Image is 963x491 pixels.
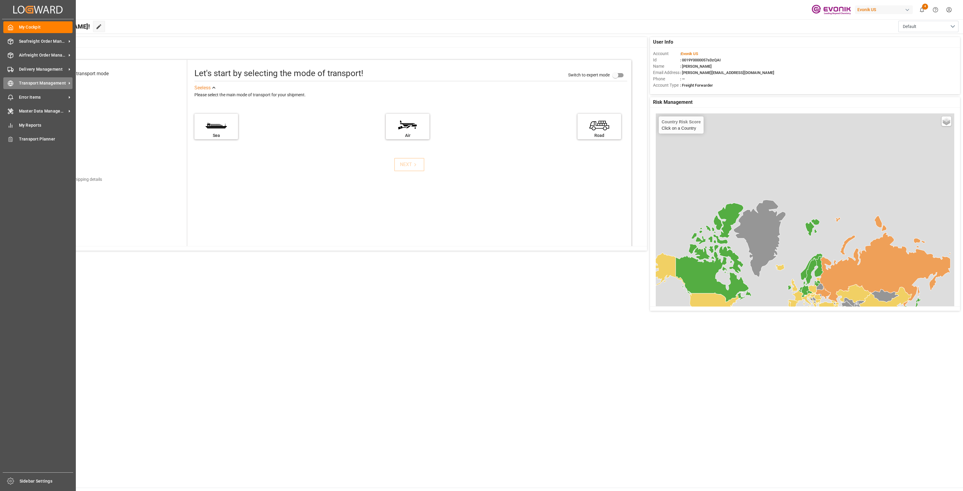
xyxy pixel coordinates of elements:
div: Add shipping details [64,176,102,183]
div: Road [581,132,618,139]
img: Evonik-brand-mark-Deep-Purple-RGB.jpeg_1700498283.jpeg [812,5,851,15]
span: Hello [PERSON_NAME]! [25,21,90,32]
div: Please select the main mode of transport for your shipment. [194,91,627,99]
span: : 0019Y0000057sDzQAI [680,58,721,62]
span: 4 [922,4,928,10]
div: NEXT [400,161,418,168]
button: show 4 new notifications [915,3,929,17]
span: Sidebar Settings [20,478,73,484]
span: Risk Management [653,99,692,106]
div: Select transport mode [62,70,109,77]
span: : Freight Forwarder [680,83,713,88]
span: Phone [653,76,680,82]
span: Transport Planner [19,136,73,142]
span: Account [653,51,680,57]
a: Layers [942,116,951,126]
button: Help Center [929,3,942,17]
div: Let's start by selecting the mode of transport! [194,67,363,80]
button: Evonik US [855,4,915,15]
span: My Cockpit [19,24,73,30]
span: : — [680,77,685,81]
span: : [PERSON_NAME][EMAIL_ADDRESS][DOMAIN_NAME] [680,70,774,75]
div: Sea [197,132,235,139]
span: Evonik US [681,51,698,56]
span: Master Data Management [19,108,67,114]
span: Account Type [653,82,680,88]
span: Delivery Management [19,66,67,73]
span: Transport Management [19,80,67,86]
span: Error Items [19,94,67,100]
div: See less [194,84,211,91]
h4: Country Risk Score [662,119,701,124]
div: Air [389,132,426,139]
span: : [680,51,698,56]
span: Seafreight Order Management [19,38,67,45]
span: User Info [653,39,673,46]
div: Click on a Country [662,119,701,131]
a: Transport Planner [3,133,73,145]
span: Email Address [653,69,680,76]
span: Switch to expert mode [568,72,610,77]
span: My Reports [19,122,73,128]
button: NEXT [394,158,424,171]
span: Airfreight Order Management [19,52,67,58]
span: Id [653,57,680,63]
span: Default [903,23,916,30]
a: My Cockpit [3,21,73,33]
div: Evonik US [855,5,913,14]
a: My Reports [3,119,73,131]
span: : [PERSON_NAME] [680,64,712,69]
button: open menu [898,21,958,32]
span: Name [653,63,680,69]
